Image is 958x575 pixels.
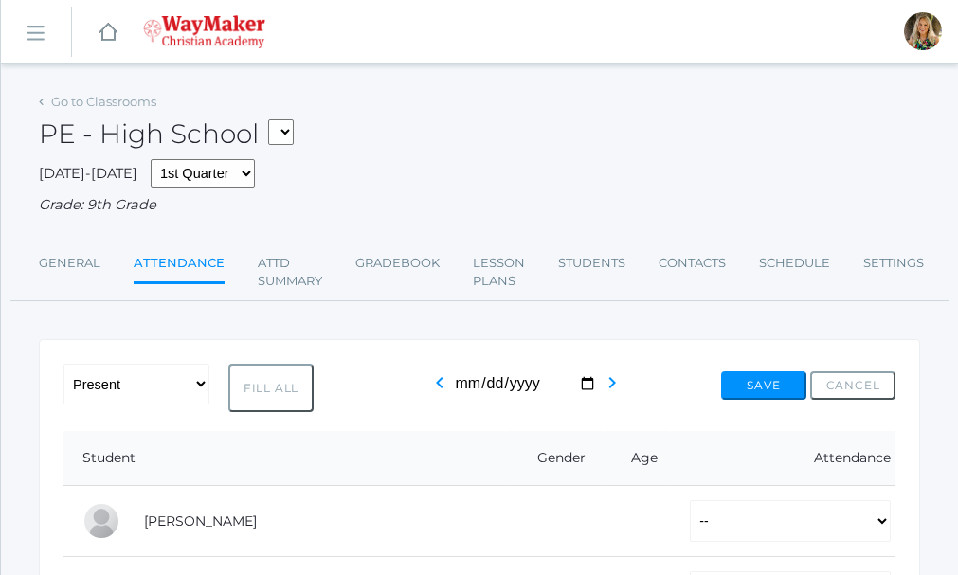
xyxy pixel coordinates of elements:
button: Cancel [810,371,895,400]
a: Schedule [759,244,830,282]
th: Attendance [671,431,895,486]
a: chevron_right [601,381,624,398]
i: chevron_right [601,371,624,394]
a: Lesson Plans [473,244,525,300]
a: Gradebook [355,244,440,282]
a: Contacts [659,244,726,282]
div: Pierce Brozek [82,502,120,540]
a: Settings [863,244,924,282]
a: Attd Summary [258,244,322,300]
a: Go to Classrooms [51,94,156,109]
th: Student [63,431,506,486]
button: Save [721,371,806,400]
th: Gender [506,431,604,486]
h2: PE - High School [39,119,294,150]
img: waymaker-logo-stack-white-1602f2b1af18da31a5905e9982d058868370996dac5278e84edea6dabf9a3315.png [143,15,265,48]
a: chevron_left [428,381,451,398]
button: Fill All [228,364,314,413]
span: [DATE]-[DATE] [39,165,137,182]
a: Students [558,244,625,282]
i: chevron_left [428,371,451,394]
div: Grade: 9th Grade [39,195,920,216]
a: [PERSON_NAME] [144,512,257,530]
th: Age [604,431,672,486]
div: Claudia Marosz [904,12,942,50]
a: General [39,244,100,282]
a: Attendance [134,244,225,285]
